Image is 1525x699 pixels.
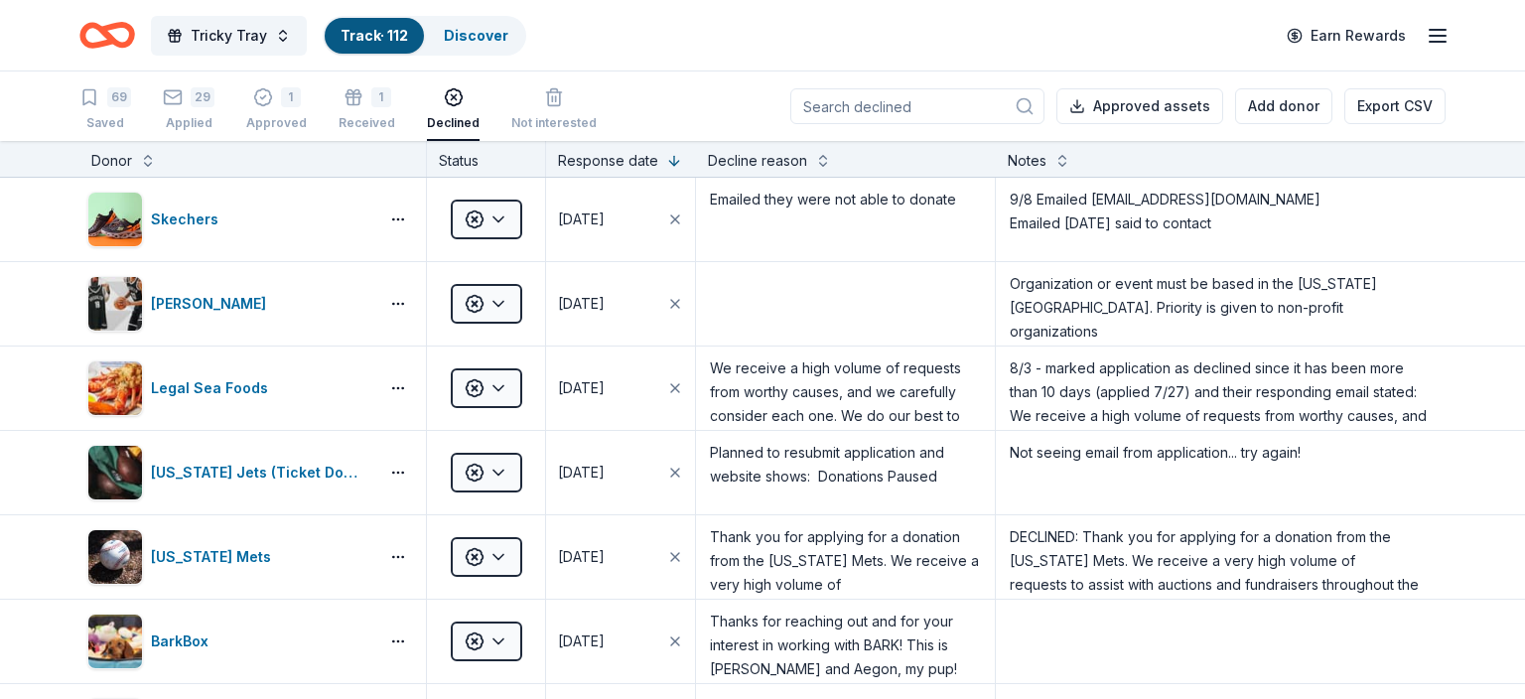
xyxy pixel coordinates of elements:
img: Image for New York Jets (Ticket Donation) [88,446,142,499]
div: Notes [1008,149,1046,173]
button: [DATE] [546,600,695,683]
textarea: Organization or event must be based in the [US_STATE][GEOGRAPHIC_DATA]. Priority is given to non-... [998,264,1444,344]
button: 1Approved [246,79,307,141]
div: 29 [191,87,214,107]
textarea: Not seeing email from application... try again! [998,433,1444,512]
div: [US_STATE] Mets [151,545,279,569]
div: 69 [107,87,131,107]
div: Status [427,141,546,177]
img: Image for BarkBox [88,615,142,668]
div: [DATE] [558,545,605,569]
img: Image for Legal Sea Foods [88,361,142,415]
div: Decline reason [708,149,807,173]
div: [DATE] [558,629,605,653]
input: Search declined [790,88,1044,124]
button: Declined [427,79,480,141]
a: Home [79,12,135,59]
button: [DATE] [546,262,695,346]
div: Legal Sea Foods [151,376,276,400]
div: Approved [246,115,307,131]
textarea: Thanks for reaching out and for your interest in working with BARK! This is [PERSON_NAME] and Aeg... [698,602,993,681]
div: Donor [91,149,132,173]
button: Track· 112Discover [323,16,526,56]
button: Approved assets [1056,88,1223,124]
div: BarkBox [151,629,216,653]
div: Applied [163,115,214,131]
a: Discover [444,27,508,44]
img: Image for Brooklyn Nets [88,277,142,331]
div: [PERSON_NAME] [151,292,274,316]
span: Tricky Tray [191,24,267,48]
textarea: Planned to resubmit application and website shows: Donations Paused [698,433,993,512]
button: [DATE] [546,178,695,261]
div: [DATE] [558,461,605,485]
div: [DATE] [558,208,605,231]
button: [DATE] [546,515,695,599]
textarea: 9/8 Emailed [EMAIL_ADDRESS][DOMAIN_NAME] Emailed [DATE] said to contact [998,180,1444,259]
textarea: Thank you for applying for a donation from the [US_STATE] Mets. We receive a very high volume of ... [698,517,993,597]
textarea: 8/3 - marked application as declined since it has been more than 10 days (applied 7/27) and their... [998,349,1444,428]
div: Received [339,115,395,131]
img: Image for Skechers [88,193,142,246]
div: Not interested [511,115,597,131]
textarea: We receive a high volume of requests from worthy causes, and we carefully consider each one. We d... [698,349,993,428]
button: 69Saved [79,79,131,141]
a: Track· 112 [341,27,408,44]
button: Image for Brooklyn Nets[PERSON_NAME] [87,276,370,332]
button: Export CSV [1344,88,1446,124]
button: 1Received [339,79,395,141]
button: Image for Legal Sea FoodsLegal Sea Foods [87,360,370,416]
div: Response date [558,149,658,173]
div: Skechers [151,208,226,231]
div: 1 [371,87,391,107]
button: Not interested [511,79,597,141]
div: Declined [427,115,480,131]
button: Image for New York Mets[US_STATE] Mets [87,529,370,585]
textarea: DECLINED: Thank you for applying for a donation from the [US_STATE] Mets. We receive a very high ... [998,517,1444,597]
button: 29Applied [163,79,214,141]
div: Saved [79,115,131,131]
div: 1 [281,87,301,107]
button: Image for BarkBoxBarkBox [87,614,370,669]
button: Add donor [1235,88,1332,124]
img: Image for New York Mets [88,530,142,584]
button: [DATE] [546,347,695,430]
button: Image for New York Jets (Ticket Donation)[US_STATE] Jets (Ticket Donation) [87,445,370,500]
div: [DATE] [558,376,605,400]
div: [DATE] [558,292,605,316]
div: [US_STATE] Jets (Ticket Donation) [151,461,370,485]
button: Image for SkechersSkechers [87,192,370,247]
a: Earn Rewards [1275,18,1418,54]
button: Tricky Tray [151,16,307,56]
button: [DATE] [546,431,695,514]
textarea: Emailed they were not able to donate [698,180,993,259]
